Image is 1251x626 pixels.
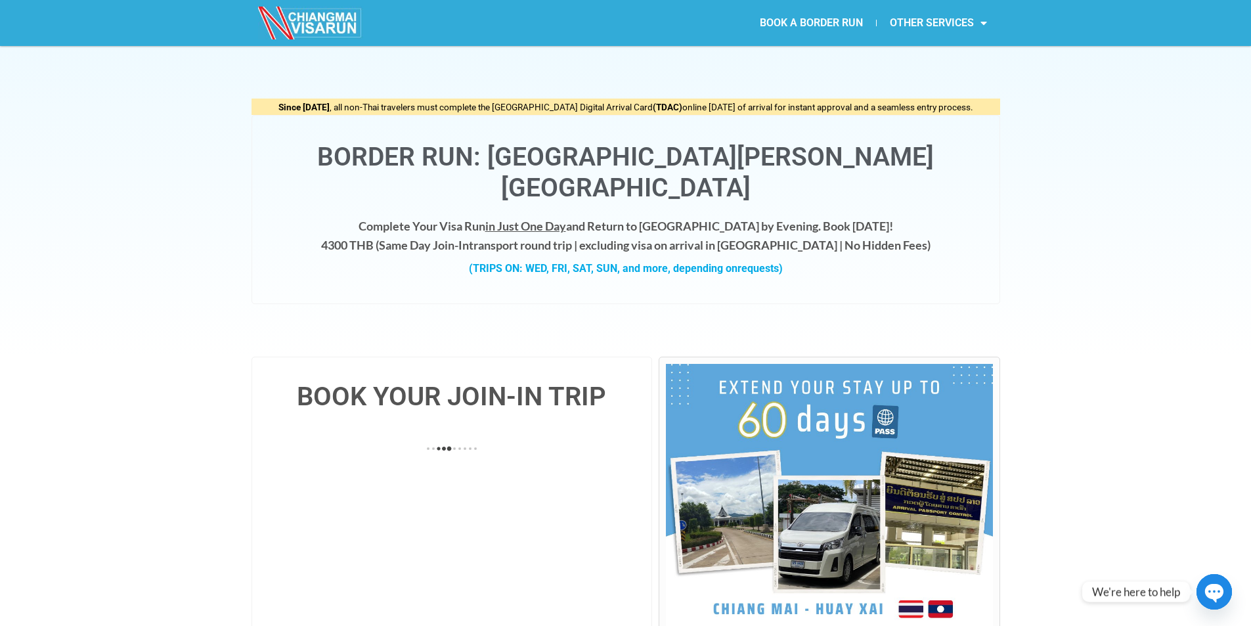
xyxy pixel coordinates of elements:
[265,217,986,255] h4: Complete Your Visa Run and Return to [GEOGRAPHIC_DATA] by Evening. Book [DATE]! 4300 THB ( transp...
[485,219,566,233] span: in Just One Day
[747,8,876,38] a: BOOK A BORDER RUN
[737,262,783,275] span: requests)
[877,8,1000,38] a: OTHER SERVICES
[278,102,973,112] span: , all non-Thai travelers must complete the [GEOGRAPHIC_DATA] Digital Arrival Card online [DATE] o...
[265,142,986,204] h1: Border Run: [GEOGRAPHIC_DATA][PERSON_NAME][GEOGRAPHIC_DATA]
[379,238,469,252] strong: Same Day Join-In
[265,384,639,410] h4: BOOK YOUR JOIN-IN TRIP
[278,102,330,112] strong: Since [DATE]
[626,8,1000,38] nav: Menu
[653,102,682,112] strong: (TDAC)
[469,262,783,275] strong: (TRIPS ON: WED, FRI, SAT, SUN, and more, depending on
